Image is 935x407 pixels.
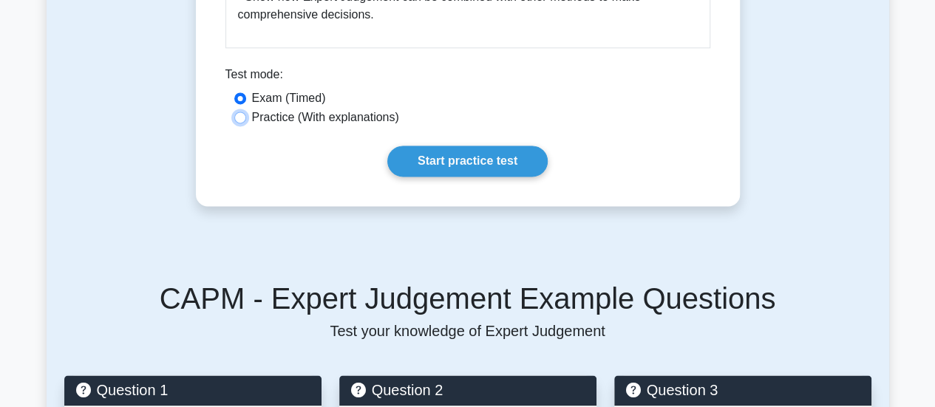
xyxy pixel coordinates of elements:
[64,281,871,316] h5: CAPM - Expert Judgement Example Questions
[387,146,548,177] a: Start practice test
[252,89,326,107] label: Exam (Timed)
[64,322,871,340] p: Test your knowledge of Expert Judgement
[252,109,399,126] label: Practice (With explanations)
[626,381,860,399] h5: Question 3
[76,381,310,399] h5: Question 1
[351,381,585,399] h5: Question 2
[225,66,710,89] div: Test mode:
